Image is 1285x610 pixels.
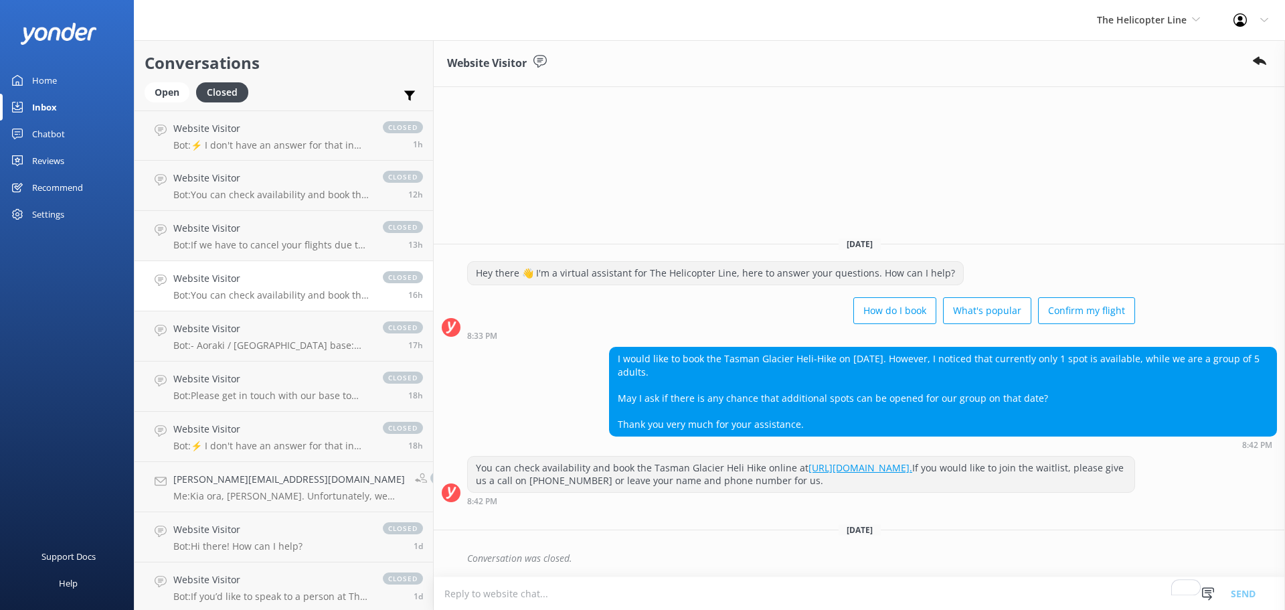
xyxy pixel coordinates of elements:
[135,161,433,211] a: Website VisitorBot:You can check availability and book the Tasman Glacier Heli Hike online at [UR...
[383,372,423,384] span: closed
[408,390,423,401] span: Sep 04 2025 07:20pm (UTC +12:00) Pacific/Auckland
[1038,297,1135,324] button: Confirm my flight
[135,211,433,261] a: Website VisitorBot:If we have to cancel your flights due to weather, you will receive a full refu...
[32,174,83,201] div: Recommend
[408,440,423,451] span: Sep 04 2025 06:27pm (UTC +12:00) Pacific/Auckland
[383,271,423,283] span: closed
[145,82,189,102] div: Open
[173,121,369,136] h4: Website Visitor
[173,372,369,386] h4: Website Visitor
[173,591,369,603] p: Bot: If you’d like to speak to a person at The Helicopter Line, please choose which base you'd li...
[468,457,1134,492] div: You can check availability and book the Tasman Glacier Heli Hike online at If you would like to j...
[59,570,78,597] div: Help
[808,461,912,474] a: [URL][DOMAIN_NAME].
[196,82,248,102] div: Closed
[173,540,303,552] p: Bot: Hi there! How can I help?
[173,239,369,251] p: Bot: If we have to cancel your flights due to weather, you will receive a full refund. You can fi...
[173,189,369,201] p: Bot: You can check availability and book the Tasman Glacier Heli Hike online at [URL][DOMAIN_NAME].
[839,524,881,536] span: [DATE]
[173,440,369,452] p: Bot: ⚡ I don't have an answer for that in my knowledge base. Please try and rephrase your questio...
[408,289,423,301] span: Sep 04 2025 08:42pm (UTC +12:00) Pacific/Auckland
[414,591,423,602] span: Sep 03 2025 05:34pm (UTC +12:00) Pacific/Auckland
[468,262,963,285] div: Hey there 👋 I'm a virtual assistant for The Helicopter Line, here to answer your questions. How c...
[32,147,64,174] div: Reviews
[383,422,423,434] span: closed
[32,121,65,147] div: Chatbot
[467,331,1135,340] div: Sep 04 2025 08:33pm (UTC +12:00) Pacific/Auckland
[173,221,369,236] h4: Website Visitor
[135,110,433,161] a: Website VisitorBot:⚡ I don't have an answer for that in my knowledge base. Please try and rephras...
[413,139,423,150] span: Sep 05 2025 12:08pm (UTC +12:00) Pacific/Auckland
[467,332,497,340] strong: 8:33 PM
[467,547,1277,570] div: Conversation was closed.
[1242,441,1272,449] strong: 8:42 PM
[1097,13,1187,26] span: The Helicopter Line
[135,261,433,311] a: Website VisitorBot:You can check availability and book the Tasman Glacier Heli Hike online at [UR...
[467,498,497,506] strong: 8:42 PM
[32,67,57,94] div: Home
[442,547,1277,570] div: 2025-09-04T22:44:47.339
[383,321,423,333] span: closed
[173,289,369,301] p: Bot: You can check availability and book the Tasman Glacier Heli Hike online at [URL][DOMAIN_NAME...
[434,577,1285,610] textarea: To enrich screen reader interactions, please activate Accessibility in Grammarly extension settings
[447,55,527,72] h3: Website Visitor
[430,472,470,484] span: closed
[41,543,96,570] div: Support Docs
[839,238,881,250] span: [DATE]
[173,490,405,502] p: Me: Kia ora, [PERSON_NAME]. Unfortunately, we cannot provide transportation from [GEOGRAPHIC_DATA...
[383,221,423,233] span: closed
[408,239,423,250] span: Sep 04 2025 11:32pm (UTC +12:00) Pacific/Auckland
[20,23,97,45] img: yonder-white-logo.png
[135,362,433,412] a: Website VisitorBot:Please get in touch with our base to ensure your pick-up location. You can con...
[383,522,423,534] span: closed
[32,94,57,121] div: Inbox
[32,201,64,228] div: Settings
[853,297,936,324] button: How do I book
[609,440,1277,449] div: Sep 04 2025 08:42pm (UTC +12:00) Pacific/Auckland
[383,171,423,183] span: closed
[173,339,369,352] p: Bot: - Aoraki / [GEOGRAPHIC_DATA] base: 8:15am - 5pm daily. - [GEOGRAPHIC_DATA]: 8am - 5pm daily....
[173,139,369,151] p: Bot: ⚡ I don't have an answer for that in my knowledge base. Please try and rephrase your questio...
[408,189,423,200] span: Sep 05 2025 12:35am (UTC +12:00) Pacific/Auckland
[173,522,303,537] h4: Website Visitor
[173,171,369,185] h4: Website Visitor
[145,50,423,76] h2: Conversations
[145,84,196,99] a: Open
[135,311,433,362] a: Website VisitorBot:- Aoraki / [GEOGRAPHIC_DATA] base: 8:15am - 5pm daily. - [GEOGRAPHIC_DATA]: 8a...
[173,422,369,437] h4: Website Visitor
[173,472,405,487] h4: [PERSON_NAME][EMAIL_ADDRESS][DOMAIN_NAME]
[173,573,369,587] h4: Website Visitor
[943,297,1031,324] button: What's popular
[383,121,423,133] span: closed
[173,271,369,286] h4: Website Visitor
[135,412,433,462] a: Website VisitorBot:⚡ I don't have an answer for that in my knowledge base. Please try and rephras...
[173,321,369,336] h4: Website Visitor
[135,462,433,512] a: [PERSON_NAME][EMAIL_ADDRESS][DOMAIN_NAME]Me:Kia ora, [PERSON_NAME]. Unfortunately, we cannot prov...
[173,390,369,402] p: Bot: Please get in touch with our base to ensure your pick-up location. You can contact them at [...
[196,84,255,99] a: Closed
[383,573,423,585] span: closed
[408,339,423,351] span: Sep 04 2025 07:46pm (UTC +12:00) Pacific/Auckland
[135,512,433,562] a: Website VisitorBot:Hi there! How can I help?closed1d
[610,348,1276,436] div: I would like to book the Tasman Glacier Heli-Hike on [DATE]. However, I noticed that currently on...
[414,540,423,552] span: Sep 03 2025 08:00pm (UTC +12:00) Pacific/Auckland
[467,496,1135,506] div: Sep 04 2025 08:42pm (UTC +12:00) Pacific/Auckland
